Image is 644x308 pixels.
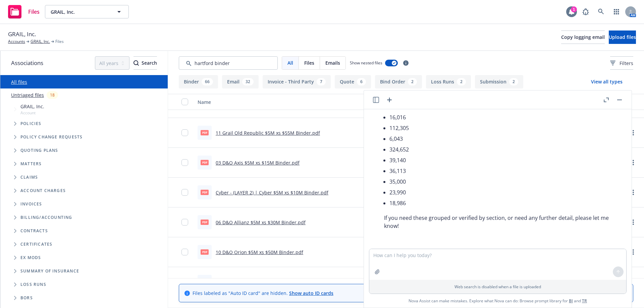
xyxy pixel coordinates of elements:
[216,130,320,136] a: 11 Grail Old Republic $5M xs $55M Binder.pdf
[179,75,218,88] button: Binder
[20,148,58,152] span: Quoting plans
[20,175,38,179] span: Claims
[20,215,72,220] span: Billing/Accounting
[389,155,617,166] li: 39,140
[47,91,58,99] div: 18
[181,129,188,136] input: Toggle Row Selected
[629,218,637,226] a: more
[20,242,52,246] span: Certificates
[289,290,333,296] a: Show auto ID cards
[0,102,168,211] div: Tree Example
[181,159,188,166] input: Toggle Row Selected
[216,249,303,255] a: 10 D&O Orion $5M xs $50M Binder.pdf
[389,112,617,123] li: 16,016
[610,60,633,67] span: Filters
[201,160,209,165] span: pdf
[11,59,43,67] span: Associations
[629,188,637,196] a: more
[610,5,623,18] a: Switch app
[20,162,42,166] span: Matters
[216,189,328,196] a: Cyber - (LAYER 2) | Cyber $5M xs $10M Binder.pdf
[51,8,109,15] span: GRAIL, Inc.
[133,57,157,69] div: Search
[216,160,300,166] a: 03 D&O Axis $5M xs $15M Binder.pdf
[389,133,617,144] li: 6,043
[55,39,64,45] span: Files
[201,130,209,135] span: pdf
[20,256,41,260] span: Ex Mods
[408,78,417,85] div: 2
[375,75,422,88] button: Bind Order
[8,30,36,39] span: GRAIL, Inc.
[579,5,592,18] a: Report a Bug
[350,60,382,66] span: Show nested files
[509,78,518,85] div: 2
[629,248,637,256] a: more
[20,189,66,193] span: Account charges
[357,78,366,85] div: 6
[620,60,633,67] span: Filters
[20,296,33,300] span: BORs
[561,34,605,40] span: Copy logging email
[389,166,617,176] li: 36,113
[373,284,622,290] p: Web search is disabled when a file is uploaded
[198,99,378,106] div: Name
[304,59,314,66] span: Files
[8,39,25,45] a: Accounts
[28,9,40,14] span: Files
[216,219,306,226] a: 06 D&O Allianz $5M xs $30M Binder.pdf
[20,135,83,139] span: Policy change requests
[181,219,188,226] input: Toggle Row Selected
[609,34,636,40] span: Upload files
[325,59,340,66] span: Emails
[571,6,577,12] div: 1
[629,278,637,286] a: more
[384,214,617,230] p: If you need these grouped or verified by section, or need any further detail, please let me know!
[20,269,79,273] span: Summary of insurance
[609,30,636,44] button: Upload files
[389,144,617,155] li: 324,652
[287,59,293,66] span: All
[201,190,209,195] span: pdf
[20,202,42,206] span: Invoices
[629,129,637,137] a: more
[5,2,42,21] a: Files
[242,78,254,85] div: 32
[426,75,471,88] button: Loss Runs
[629,159,637,167] a: more
[201,249,209,254] span: pdf
[0,211,168,305] div: Folder Tree Example
[20,110,44,116] span: Account
[582,298,587,304] a: TR
[457,78,466,85] div: 2
[569,298,573,304] a: BI
[195,94,388,110] button: Name
[222,75,259,88] button: Email
[317,78,326,85] div: 7
[610,56,633,70] button: Filters
[181,249,188,255] input: Toggle Row Selected
[389,198,617,208] li: 18,986
[181,189,188,196] input: Toggle Row Selected
[31,39,50,45] a: GRAIL, Inc.
[11,79,27,85] a: All files
[335,75,371,88] button: Quote
[193,290,333,297] span: Files labeled as "Auto ID card" are hidden.
[11,91,44,99] a: Untriaged files
[20,283,46,287] span: Loss Runs
[133,56,157,70] button: SearchSearch
[179,56,278,70] input: Search by keyword...
[409,294,587,308] span: Nova Assist can make mistakes. Explore what Nova can do: Browse prompt library for and
[201,220,209,225] span: pdf
[389,123,617,133] li: 112,305
[475,75,523,88] button: Submission
[20,103,44,110] span: GRAIL, Inc.
[20,122,42,126] span: Policies
[133,60,139,66] svg: Search
[389,176,617,187] li: 35,000
[580,75,633,88] button: View all types
[45,5,129,18] button: GRAIL, Inc.
[561,30,605,44] button: Copy logging email
[202,78,213,85] div: 66
[20,229,48,233] span: Contracts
